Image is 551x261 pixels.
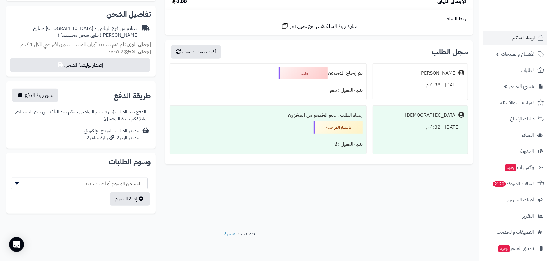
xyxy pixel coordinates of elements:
[377,121,464,133] div: [DATE] - 4:32 م
[504,163,534,172] span: وآتس آب
[84,127,139,142] div: مصدر الطلب :الموقع الإلكتروني
[483,193,547,207] a: أدوات التسويق
[11,158,151,165] h2: وسوم الطلبات
[279,67,328,79] div: ملغي
[11,178,148,189] span: -- اختر من الوسوم أو أضف جديد... --
[84,134,139,142] div: مصدر الزيارة: زيارة مباشرة
[512,34,535,42] span: لوحة التحكم
[10,58,150,72] button: إصدار بوليصة الشحن
[492,179,535,188] span: السلات المتروكة
[11,108,146,123] div: الدفع بعد الطلب (سوف يتم التواصل معكم بعد التأكد من توفر المنتجات, وابلاغكم بمدة التوصيل)
[483,63,547,78] a: الطلبات
[520,147,534,156] span: المدونة
[501,50,535,58] span: الأقسام والمنتجات
[483,112,547,126] a: طلبات الإرجاع
[288,112,334,119] b: تم الخصم من المخزون
[167,15,471,22] div: رابط السلة
[483,160,547,175] a: وآتس آبجديد
[11,25,139,39] div: استلام من فرع الرياض - [GEOGRAPHIC_DATA] -شارع [PERSON_NAME]
[12,89,58,102] button: نسخ رابط الدفع
[377,79,464,91] div: [DATE] - 4:38 م
[521,66,535,75] span: الطلبات
[500,98,535,107] span: المراجعات والأسئلة
[483,241,547,256] a: تطبيق المتجرجديد
[58,31,101,39] span: ( طرق شحن مخصصة )
[174,138,363,150] div: تنبيه العميل : لا
[498,244,534,253] span: تطبيق المتجر
[314,121,363,134] div: بانتظار المراجعة
[483,95,547,110] a: المراجعات والأسئلة
[224,230,235,237] a: متجرة
[11,11,151,18] h2: تفاصيل الشحن
[25,92,53,99] span: نسخ رابط الدفع
[419,70,457,77] div: [PERSON_NAME]
[483,176,547,191] a: السلات المتروكة2170
[509,82,534,91] span: مُنشئ النماذج
[483,128,547,142] a: العملاء
[498,245,510,252] span: جديد
[171,45,221,59] button: أضف تحديث جديد
[483,144,547,159] a: المدونة
[492,180,506,188] span: 2170
[483,225,547,240] a: التطبيقات والخدمات
[114,92,151,100] h2: طريقة الدفع
[174,109,363,121] div: إنشاء الطلب ....
[328,69,363,77] b: تم إرجاع المخزون
[281,22,357,30] a: شارك رابط السلة نفسها مع عميل آخر
[432,48,468,56] h3: سجل الطلب
[509,10,545,23] img: logo-2.png
[483,209,547,223] a: التقارير
[483,31,547,45] a: لوحة التحكم
[125,41,151,48] strong: إجمالي الوزن:
[20,41,124,48] span: لم تقم بتحديد أوزان للمنتجات ، وزن افتراضي للكل 1 كجم
[11,178,147,189] span: -- اختر من الوسوم أو أضف جديد... --
[290,23,357,30] span: شارك رابط السلة نفسها مع عميل آخر
[123,48,151,55] strong: إجمالي القطع:
[110,192,150,206] a: إدارة الوسوم
[505,164,516,171] span: جديد
[522,212,534,220] span: التقارير
[497,228,534,237] span: التطبيقات والخدمات
[405,112,457,119] div: [DEMOGRAPHIC_DATA]
[174,84,363,96] div: تنبيه العميل : نعم
[510,115,535,123] span: طلبات الإرجاع
[522,131,534,139] span: العملاء
[109,48,151,55] small: 2 قطعة
[9,237,24,252] div: Open Intercom Messenger
[507,196,534,204] span: أدوات التسويق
